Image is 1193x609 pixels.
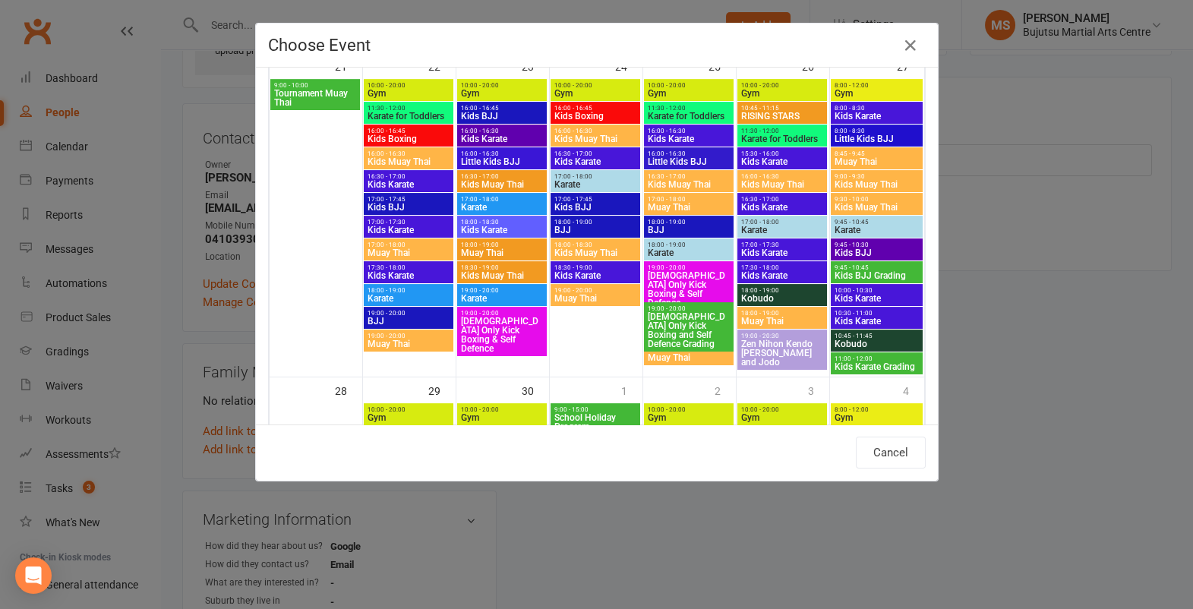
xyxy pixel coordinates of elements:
[647,128,731,134] span: 16:00 - 16:30
[367,271,450,280] span: Kids Karate
[647,89,731,98] span: Gym
[834,333,920,339] span: 10:45 - 11:45
[740,196,824,203] span: 16:30 - 17:00
[898,33,923,58] button: Close
[834,180,920,189] span: Kids Muay Thai
[367,406,450,413] span: 10:00 - 20:00
[647,248,731,257] span: Karate
[460,241,544,248] span: 18:00 - 19:00
[740,248,824,257] span: Kids Karate
[647,406,731,413] span: 10:00 - 20:00
[367,203,450,212] span: Kids BJJ
[554,128,637,134] span: 16:00 - 16:30
[367,82,450,89] span: 10:00 - 20:00
[834,128,920,134] span: 8:00 - 8:30
[460,413,544,422] span: Gym
[367,105,450,112] span: 11:30 - 12:00
[834,82,920,89] span: 8:00 - 12:00
[740,134,824,144] span: Karate for Toddlers
[903,377,924,402] div: 4
[554,241,637,248] span: 18:00 - 18:30
[740,157,824,166] span: Kids Karate
[834,157,920,166] span: Muay Thai
[554,82,637,89] span: 10:00 - 20:00
[740,180,824,189] span: Kids Muay Thai
[647,305,731,312] span: 19:00 - 20:00
[834,219,920,226] span: 9:45 - 10:45
[740,173,824,180] span: 16:00 - 16:30
[460,82,544,89] span: 10:00 - 20:00
[834,264,920,271] span: 9:45 - 10:45
[740,339,824,367] span: Zen Nihon Kendo [PERSON_NAME] and Jodo
[647,112,731,121] span: Karate for Toddlers
[834,310,920,317] span: 10:30 - 11:00
[367,287,450,294] span: 18:00 - 19:00
[647,264,731,271] span: 19:00 - 20:00
[834,196,920,203] span: 9:30 - 10:00
[856,437,926,469] button: Cancel
[554,294,637,303] span: Muay Thai
[647,134,731,144] span: Kids Karate
[460,196,544,203] span: 17:00 - 18:00
[554,173,637,180] span: 17:00 - 18:00
[460,219,544,226] span: 18:00 - 18:30
[647,312,731,349] span: [DEMOGRAPHIC_DATA] Only Kick Boxing and Self Defence Grading
[834,362,920,371] span: Kids Karate Grading
[554,89,637,98] span: Gym
[740,89,824,98] span: Gym
[554,413,637,431] span: School Holiday Program
[460,271,544,280] span: Kids Muay Thai
[834,150,920,157] span: 8:45 - 9:45
[554,105,637,112] span: 16:00 - 16:45
[647,353,731,362] span: Muay Thai
[460,89,544,98] span: Gym
[554,134,637,144] span: Kids Muay Thai
[740,105,824,112] span: 10:45 - 11:15
[740,241,824,248] span: 17:00 - 17:30
[554,203,637,212] span: Kids BJJ
[367,196,450,203] span: 17:00 - 17:45
[460,310,544,317] span: 19:00 - 20:00
[367,157,450,166] span: Kids Muay Thai
[367,241,450,248] span: 17:00 - 18:00
[460,105,544,112] span: 16:00 - 16:45
[647,82,731,89] span: 10:00 - 20:00
[460,150,544,157] span: 16:00 - 16:30
[367,294,450,303] span: Karate
[273,89,357,107] span: Tournament Muay Thai
[647,150,731,157] span: 16:00 - 16:30
[647,271,731,308] span: [DEMOGRAPHIC_DATA] Only Kick Boxing & Self Defence
[834,134,920,144] span: Little Kids BJJ
[367,150,450,157] span: 16:00 - 16:30
[834,287,920,294] span: 10:00 - 10:30
[740,271,824,280] span: Kids Karate
[460,226,544,235] span: Kids Karate
[460,134,544,144] span: Kids Karate
[834,112,920,121] span: Kids Karate
[740,150,824,157] span: 15:30 - 16:00
[367,134,450,144] span: Kids Boxing
[554,226,637,235] span: BJJ
[335,377,362,402] div: 28
[834,317,920,326] span: Kids Karate
[740,406,824,413] span: 10:00 - 20:00
[808,377,829,402] div: 3
[460,406,544,413] span: 10:00 - 20:00
[740,317,824,326] span: Muay Thai
[15,557,52,594] div: Open Intercom Messenger
[460,157,544,166] span: Little Kids BJJ
[834,89,920,98] span: Gym
[647,173,731,180] span: 16:30 - 17:00
[554,287,637,294] span: 19:00 - 20:00
[367,128,450,134] span: 16:00 - 16:45
[460,264,544,271] span: 18:30 - 19:00
[554,248,637,257] span: Kids Muay Thai
[367,112,450,121] span: Karate for Toddlers
[460,203,544,212] span: Karate
[715,377,736,402] div: 2
[740,333,824,339] span: 19:00 - 20:30
[834,105,920,112] span: 8:00 - 8:30
[554,406,637,413] span: 9:00 - 15:00
[367,180,450,189] span: Kids Karate
[647,157,731,166] span: Little Kids BJJ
